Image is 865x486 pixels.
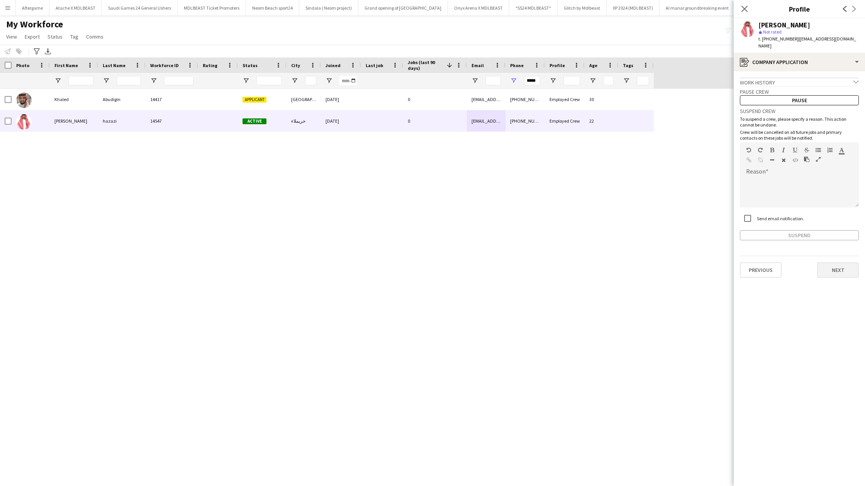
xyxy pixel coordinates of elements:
[637,76,649,85] input: Tags Filter Input
[16,114,32,130] img: khalid hazazi
[117,76,141,85] input: Last Name Filter Input
[67,32,81,42] a: Tag
[758,36,856,49] span: | [EMAIL_ADDRESS][DOMAIN_NAME]
[103,77,110,84] button: Open Filter Menu
[827,147,833,153] button: Ordered List
[740,262,782,278] button: Previous
[607,0,660,15] button: XP 2024 (MDLBEAST)
[246,0,299,15] button: Neom Beach sport24
[734,4,865,14] h3: Profile
[505,110,545,132] div: [PHONE_NUMBER]
[3,32,20,42] a: View
[403,89,467,110] div: 0
[734,53,865,71] div: Company application
[150,62,179,68] span: Workforce ID
[70,33,78,40] span: Tag
[558,0,607,15] button: Glitch by Mdlbeast
[25,33,40,40] span: Export
[178,0,246,15] button: MDLBEAST Ticket Promoters
[585,89,618,110] div: 30
[287,89,321,110] div: [GEOGRAPHIC_DATA]
[589,62,597,68] span: Age
[243,62,258,68] span: Status
[291,77,298,84] button: Open Filter Menu
[49,0,102,15] button: Atache X MDLBEAST
[660,0,735,15] button: Al manar groundbreaking event
[804,156,809,162] button: Paste as plain text
[44,32,66,42] a: Status
[403,110,467,132] div: 0
[408,59,444,71] span: Jobs (last 90 days)
[472,77,478,84] button: Open Filter Menu
[585,110,618,132] div: 22
[740,88,859,95] h3: Pause crew
[32,47,41,56] app-action-btn: Advanced filters
[763,29,782,35] span: Not rated
[448,0,509,15] button: Onyx Arena X MDLBEAST
[769,157,775,163] button: Horizontal Line
[256,76,282,85] input: Status Filter Input
[98,89,146,110] div: Abudigin
[563,76,580,85] input: Profile Filter Input
[804,147,809,153] button: Strikethrough
[146,110,198,132] div: 14547
[792,147,798,153] button: Underline
[146,89,198,110] div: 14417
[758,22,810,29] div: [PERSON_NAME]
[758,147,763,153] button: Redo
[740,95,859,105] button: Pause
[6,33,17,40] span: View
[505,89,545,110] div: [PHONE_NUMBER]
[164,76,193,85] input: Workforce ID Filter Input
[623,77,630,84] button: Open Filter Menu
[203,62,217,68] span: Rating
[781,147,786,153] button: Italic
[243,97,266,103] span: Applicant
[550,62,565,68] span: Profile
[467,110,505,132] div: [EMAIL_ADDRESS][DOMAIN_NAME]
[43,47,53,56] app-action-btn: Export XLSX
[623,62,633,68] span: Tags
[50,110,98,132] div: [PERSON_NAME]
[524,76,540,85] input: Phone Filter Input
[321,110,361,132] div: [DATE]
[83,32,107,42] a: Comms
[589,77,596,84] button: Open Filter Menu
[545,89,585,110] div: Employed Crew
[550,77,556,84] button: Open Filter Menu
[54,62,78,68] span: First Name
[339,76,356,85] input: Joined Filter Input
[50,89,98,110] div: Khaled
[792,157,798,163] button: HTML Code
[510,62,524,68] span: Phone
[758,36,799,42] span: t. [PHONE_NUMBER]
[86,33,103,40] span: Comms
[291,62,300,68] span: City
[6,19,63,30] span: My Workforce
[98,110,146,132] div: hazazi
[326,62,341,68] span: Joined
[16,93,32,108] img: Khaled Abudigin
[839,147,844,153] button: Text Color
[769,147,775,153] button: Bold
[305,76,316,85] input: City Filter Input
[816,156,821,162] button: Fullscreen
[740,116,859,128] p: To suspend a crew, please specify a reason. This action cannot be undone.
[817,262,859,278] button: Next
[299,0,358,15] button: Sindala ( Neom project)
[16,62,29,68] span: Photo
[326,77,332,84] button: Open Filter Menu
[287,110,321,132] div: حريملاء
[103,62,126,68] span: Last Name
[22,32,43,42] a: Export
[47,33,63,40] span: Status
[485,76,501,85] input: Email Filter Input
[740,78,859,86] div: Work history
[358,0,448,15] button: Grand opening of [GEOGRAPHIC_DATA]
[603,76,614,85] input: Age Filter Input
[472,62,484,68] span: Email
[102,0,178,15] button: Saudi Games 24 General Ushers
[740,129,859,141] p: Crew will be cancelled on all future jobs and primary contacts on these jobs will be notified.
[54,77,61,84] button: Open Filter Menu
[68,76,93,85] input: First Name Filter Input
